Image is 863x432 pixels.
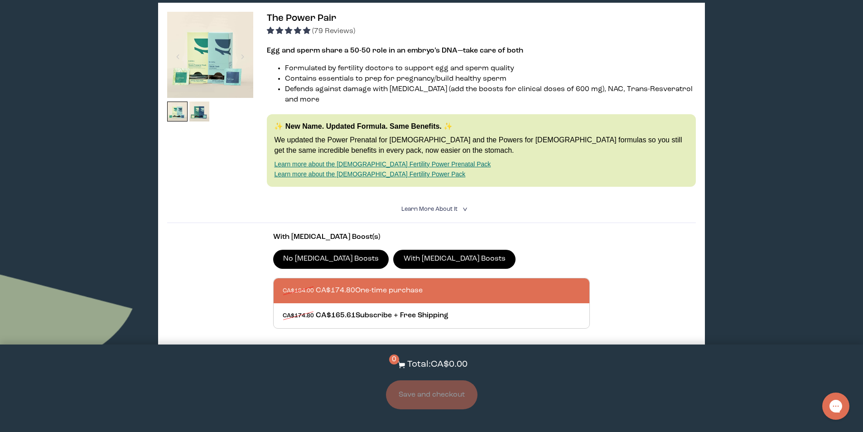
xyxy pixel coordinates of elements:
strong: Egg and sperm share a 50-50 role in an embryo’s DNA—take care of both [267,47,523,54]
button: Save and checkout [386,380,477,409]
label: No [MEDICAL_DATA] Boosts [273,250,389,269]
img: thumbnail image [167,102,188,122]
i: < [460,207,468,212]
iframe: Gorgias live chat messenger [818,389,854,423]
strong: ✨ New Name. Updated Formula. Same Benefits. ✨ [274,122,453,130]
span: The Power Pair [267,14,336,23]
summary: Learn More About it < [401,205,462,214]
p: With [MEDICAL_DATA] Boost(s) [273,232,590,243]
li: Contains essentials to prep for pregnancy/build healthy sperm [285,74,695,84]
span: Learn More About it [401,206,458,212]
span: 0 [389,354,399,364]
a: Learn more about the [DEMOGRAPHIC_DATA] Fertility Power Pack [274,170,465,178]
p: Total: CA$0.00 [407,358,468,371]
img: thumbnail image [189,102,210,122]
span: 4.92 stars [267,28,312,35]
img: thumbnail image [167,12,253,98]
label: With [MEDICAL_DATA] Boosts [393,250,516,269]
p: We updated the Power Prenatal for [DEMOGRAPHIC_DATA] and the Powers for [DEMOGRAPHIC_DATA] formul... [274,135,688,155]
li: Formulated by fertility doctors to support egg and sperm quality [285,63,695,74]
span: (79 Reviews) [312,28,355,35]
li: Defends against damage with [MEDICAL_DATA] (add the boosts for clinical doses of 600 mg), NAC, Tr... [285,84,695,105]
a: Learn more about the [DEMOGRAPHIC_DATA] Fertility Power Prenatal Pack [274,160,491,168]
